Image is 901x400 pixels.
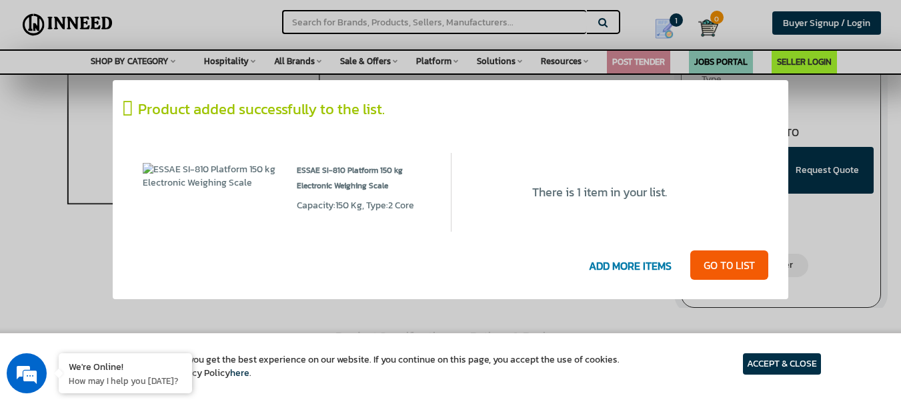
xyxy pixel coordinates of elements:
img: salesiqlogo_leal7QplfZFryJ6FIlVepeu7OftD7mt8q6exU6-34PB8prfIgodN67KcxXM9Y7JQ_.png [92,248,101,256]
p: How may I help you today? [69,375,182,387]
span: Capacity:150 Kg, Type:2 Core [297,198,414,212]
a: here [230,366,249,380]
em: Driven by SalesIQ [105,247,169,256]
span: ADD MORE ITEMS [582,253,678,280]
article: We use cookies to ensure you get the best experience on our website. If you continue on this page... [80,353,620,380]
textarea: Type your message and hit 'Enter' [7,262,254,309]
span: Product added successfully to the list. [138,98,385,120]
span: ESSAE SI-810 Platform 150 kg Electronic Weighing Scale [297,163,431,199]
span: There is 1 item in your list. [532,183,667,201]
article: ACCEPT & CLOSE [743,353,821,375]
span: ADD MORE ITEMS [572,253,688,280]
a: GO T0 LIST [690,250,768,280]
img: ESSAE SI-810 Platform 150 kg Electronic Weighing Scale [143,163,277,190]
div: Chat with us now [69,75,224,92]
div: We're Online! [69,360,182,373]
span: We're online! [77,117,184,252]
img: logo_Zg8I0qSkbAqR2WFHt3p6CTuqpyXMFPubPcD2OT02zFN43Cy9FUNNG3NEPhM_Q1qe_.png [23,80,56,87]
div: Minimize live chat window [219,7,251,39]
